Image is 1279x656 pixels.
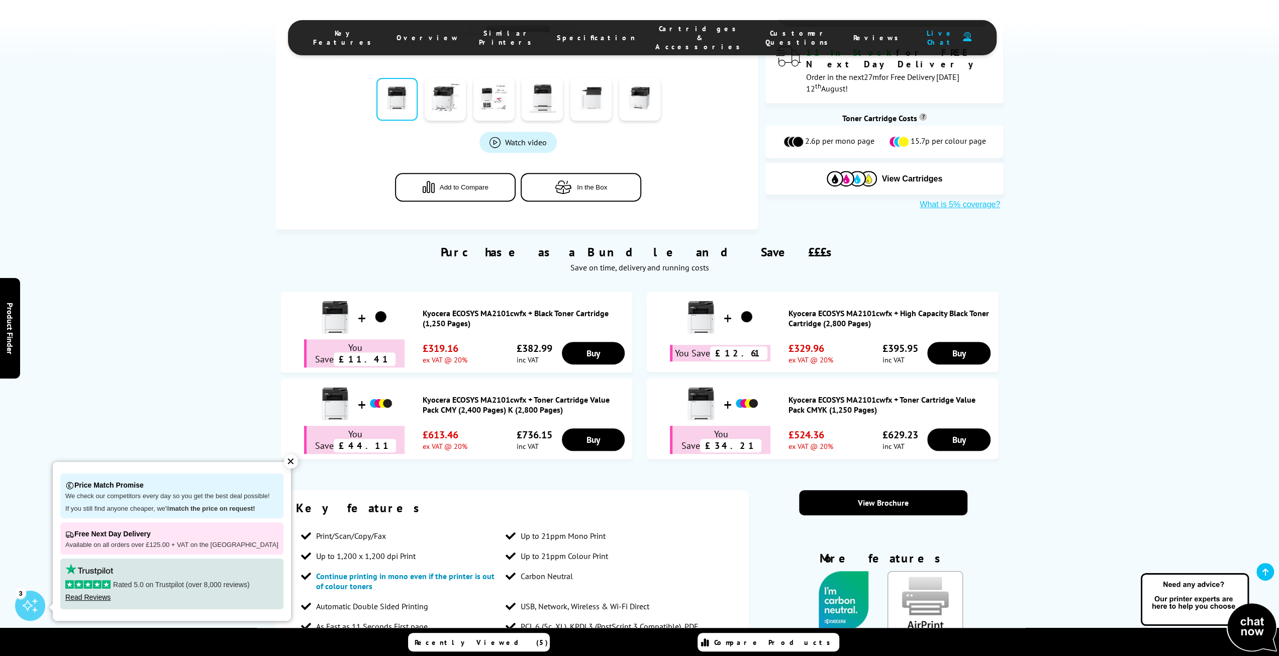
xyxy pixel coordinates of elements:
[714,638,836,647] span: Compare Products
[805,136,874,148] span: 2.6p per mono page
[505,137,547,147] span: Watch video
[517,355,552,364] span: inc VAT
[789,308,994,328] a: Kyocera ECOSYS MA2101cwfx + High Capacity Black Toner Cartridge (2,800 Pages)
[65,541,278,549] p: Available on all orders over £125.00 + VAT on the [GEOGRAPHIC_DATA]
[557,33,635,42] span: Specification
[313,29,376,47] span: Key Features
[316,621,428,631] span: As Fast as 11 Seconds First page
[789,441,833,451] span: ex VAT @ 20%
[681,384,721,424] img: Kyocera ECOSYS MA2101cwfx + Toner Cartridge Value Pack CMYK (1,250 Pages)
[423,428,467,441] span: £613.46
[397,33,459,42] span: Overview
[169,505,255,512] strong: match the price on request!
[927,342,991,364] a: Buy
[789,342,833,355] span: £329.96
[5,302,15,354] span: Product Finder
[888,571,963,635] img: AirPrint
[815,81,821,90] sup: th
[911,136,986,148] span: 15.7p per colour page
[882,441,918,451] span: inc VAT
[655,24,745,51] span: Cartridges & Accessories
[700,439,761,452] span: £34.21
[888,627,963,637] a: KeyFeatureModal85
[304,339,405,367] div: You Save
[670,426,770,454] div: You Save
[65,564,113,575] img: trustpilot rating
[15,587,26,598] div: 3
[562,428,625,451] a: Buy
[521,173,641,202] button: In the Box
[65,492,278,501] p: We check our competitors every day so you get the best deal possible!
[734,391,759,416] img: Kyocera ECOSYS MA2101cwfx + Toner Cartridge Value Pack CMYK (1,250 Pages)
[924,29,958,47] span: Live Chat
[809,571,879,630] img: Carbon Neutral Printing
[316,531,386,541] span: Print/Scan/Copy/Fax
[882,174,943,183] span: View Cartridges
[65,580,278,589] p: Rated 5.0 on Trustpilot (over 8,000 reviews)
[853,33,904,42] span: Reviews
[521,571,573,581] span: Carbon Neutral
[773,170,996,187] button: View Cartridges
[415,638,548,647] span: Recently Viewed (5)
[670,345,770,361] div: You Save
[334,352,396,366] span: £11.41
[423,395,628,415] a: Kyocera ECOSYS MA2101cwfx + Toner Cartridge Value Pack CMY (2,400 Pages) K (2,800 Pages)
[882,428,918,441] span: £629.23
[765,29,833,47] span: Customer Questions
[517,428,552,441] span: £736.15
[789,395,994,415] a: Kyocera ECOSYS MA2101cwfx + Toner Cartridge Value Pack CMYK (1,250 Pages)
[799,550,967,571] div: More features
[765,113,1003,123] div: Toner Cartridge Costs
[479,132,557,153] a: Product_All_Videos
[284,454,298,468] div: ✕
[423,441,467,451] span: ex VAT @ 20%
[882,342,918,355] span: £395.95
[681,297,721,337] img: Kyocera ECOSYS MA2101cwfx + High Capacity Black Toner Cartridge (2,800 Pages)
[789,428,833,441] span: £524.36
[334,439,396,452] span: £44.11
[276,229,1003,277] div: Purchase as a Bundle and Save £££s
[368,305,393,330] img: Kyocera ECOSYS MA2101cwfx + Black Toner Cartridge (1,250 Pages)
[827,171,877,186] img: Cartridges
[917,200,1003,210] button: What is 5% coverage?
[775,47,993,93] div: modal_delivery
[65,527,278,541] p: Free Next Day Delivery
[809,622,879,632] a: KeyFeatureModal346
[698,633,839,651] a: Compare Products
[710,346,767,360] span: £12.61
[304,426,405,454] div: You Save
[423,308,628,328] a: Kyocera ECOSYS MA2101cwfx + Black Toner Cartridge (1,250 Pages)
[521,551,608,561] span: Up to 21ppm Colour Print
[517,342,552,355] span: £382.99
[479,29,537,47] span: Similar Printers
[288,262,991,272] div: Save on time, delivery and running costs
[521,621,700,651] span: PCL 6 (5c, XL), KPDL3 (PostScript 3 Compatible), PDF Direct Print 1.7, 2.0, XPS/Open XPS Direct P...
[919,113,927,121] sup: Cost per page
[395,173,516,202] button: Add to Compare
[562,342,625,364] a: Buy
[521,601,649,611] span: USB, Network, Wireless & Wi-Fi Direct
[296,500,729,516] div: Key features
[316,601,428,611] span: Automatic Double Sided Printing
[423,355,467,364] span: ex VAT @ 20%
[423,342,467,355] span: £319.16
[517,441,552,451] span: inc VAT
[316,551,416,561] span: Up to 1,200 x 1,200 dpi Print
[734,305,759,330] img: Kyocera ECOSYS MA2101cwfx + High Capacity Black Toner Cartridge (2,800 Pages)
[408,633,550,651] a: Recently Viewed (5)
[927,428,991,451] a: Buy
[315,384,355,424] img: Kyocera ECOSYS MA2101cwfx + Toner Cartridge Value Pack CMY (2,400 Pages) K (2,800 Pages)
[440,183,488,191] span: Add to Compare
[65,580,111,589] img: stars-5.svg
[65,505,278,513] p: If you still find anyone cheaper, we'll
[368,391,393,416] img: Kyocera ECOSYS MA2101cwfx + Toner Cartridge Value Pack CMY (2,400 Pages) K (2,800 Pages)
[65,479,278,492] p: Price Match Promise
[315,297,355,337] img: Kyocera ECOSYS MA2101cwfx + Black Toner Cartridge (1,250 Pages)
[863,72,878,82] span: 27m
[65,593,111,601] a: Read Reviews
[577,183,607,191] span: In the Box
[1138,572,1279,654] img: Open Live Chat window
[806,72,959,93] span: Order in the next for Free Delivery [DATE] 12 August!
[316,571,495,591] span: Continue printing in mono even if the printer is out of colour toners
[521,531,606,541] span: Up to 21ppm Mono Print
